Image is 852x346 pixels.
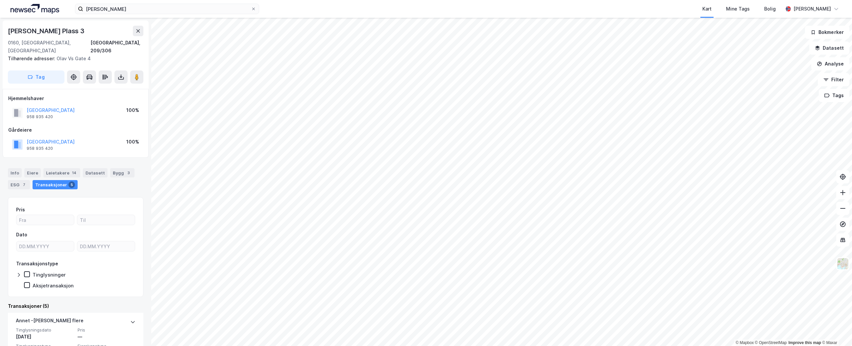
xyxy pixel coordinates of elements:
div: 5 [68,181,75,188]
a: Improve this map [789,340,821,345]
img: logo.a4113a55bc3d86da70a041830d287a7e.svg [11,4,59,14]
input: Søk på adresse, matrikkel, gårdeiere, leietakere eller personer [83,4,251,14]
div: Datasett [83,168,108,177]
div: 100% [126,106,139,114]
div: Pris [16,206,25,214]
input: Til [77,215,135,225]
div: 14 [71,170,78,176]
div: 958 935 420 [27,114,53,120]
span: Pris [78,327,135,333]
img: Z [837,257,849,270]
div: [PERSON_NAME] Plass 3 [8,26,86,36]
div: [PERSON_NAME] [793,5,831,13]
div: Aksjetransaksjon [33,282,74,289]
div: Bygg [110,168,134,177]
div: Hjemmelshaver [8,94,143,102]
input: DD.MM.YYYY [16,241,74,251]
div: Info [8,168,22,177]
div: 3 [125,170,132,176]
a: Mapbox [736,340,754,345]
div: Gårdeiere [8,126,143,134]
div: Kontrollprogram for chat [819,314,852,346]
div: Annet - [PERSON_NAME] flere [16,317,84,327]
button: Filter [818,73,849,86]
div: 0160, [GEOGRAPHIC_DATA], [GEOGRAPHIC_DATA] [8,39,90,55]
div: Mine Tags [726,5,750,13]
div: Transaksjoner [33,180,78,189]
div: ESG [8,180,30,189]
div: Kart [702,5,712,13]
button: Tags [819,89,849,102]
div: Leietakere [43,168,80,177]
div: Dato [16,231,27,239]
div: [DATE] [16,333,74,341]
div: 100% [126,138,139,146]
div: [GEOGRAPHIC_DATA], 209/306 [90,39,143,55]
div: — [78,333,135,341]
button: Bokmerker [805,26,849,39]
div: Transaksjonstype [16,260,58,268]
div: 7 [21,181,27,188]
input: Fra [16,215,74,225]
div: 958 935 420 [27,146,53,151]
span: Tinglysningsdato [16,327,74,333]
button: Analyse [811,57,849,70]
div: Eiere [24,168,41,177]
div: Olav Vs Gate 4 [8,55,138,63]
button: Datasett [809,41,849,55]
button: Tag [8,70,64,84]
input: DD.MM.YYYY [77,241,135,251]
iframe: Chat Widget [819,314,852,346]
div: Tinglysninger [33,272,66,278]
div: Transaksjoner (5) [8,302,143,310]
a: OpenStreetMap [755,340,787,345]
div: Bolig [764,5,776,13]
span: Tilhørende adresser: [8,56,57,61]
